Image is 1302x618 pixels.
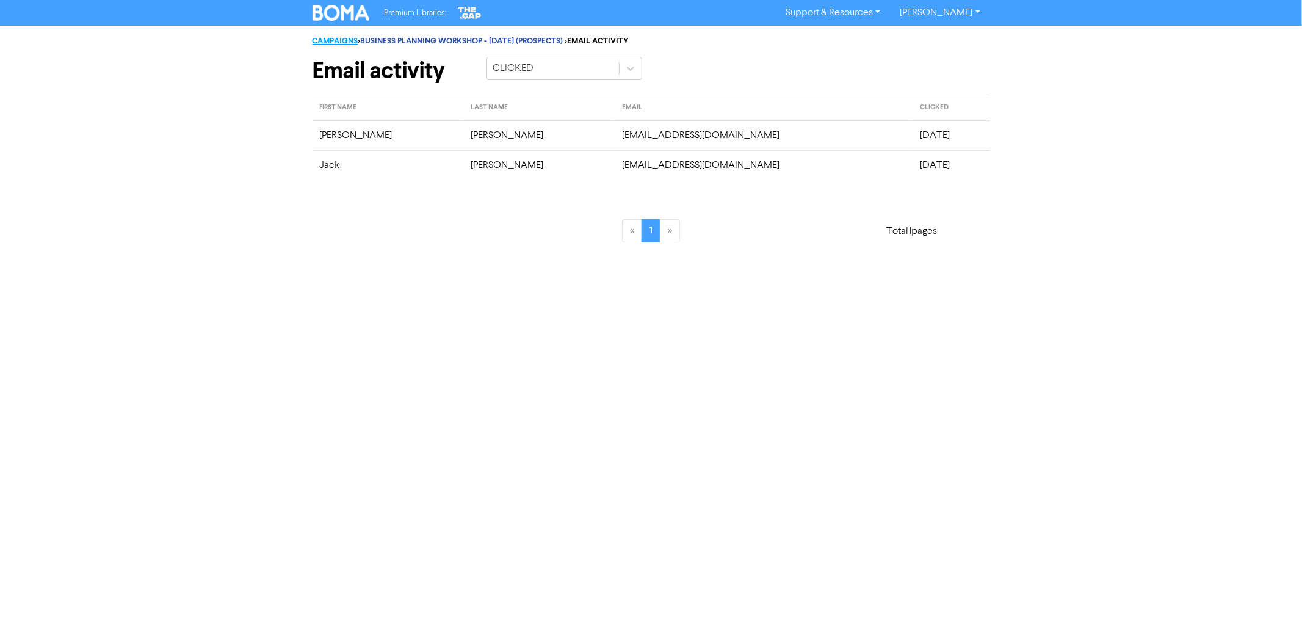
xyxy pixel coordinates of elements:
[913,120,989,150] td: [DATE]
[615,120,913,150] td: [EMAIL_ADDRESS][DOMAIN_NAME]
[313,36,358,46] a: CAMPAIGNS
[493,61,534,76] div: CLICKED
[313,35,990,47] div: > > EMAIL ACTIVITY
[890,3,989,23] a: [PERSON_NAME]
[456,5,483,21] img: The Gap
[887,224,938,239] p: Total 1 pages
[313,57,468,85] h1: Email activity
[615,95,913,121] th: EMAIL
[913,95,989,121] th: CLICKED
[463,95,615,121] th: LAST NAME
[615,150,913,180] td: [EMAIL_ADDRESS][DOMAIN_NAME]
[776,3,890,23] a: Support & Resources
[463,120,615,150] td: [PERSON_NAME]
[463,150,615,180] td: [PERSON_NAME]
[642,219,660,242] a: Page 1 is your current page
[913,150,989,180] td: [DATE]
[313,95,464,121] th: FIRST NAME
[384,9,446,17] span: Premium Libraries:
[313,120,464,150] td: [PERSON_NAME]
[1241,559,1302,618] iframe: Chat Widget
[313,150,464,180] td: Jack
[313,5,370,21] img: BOMA Logo
[361,36,563,46] a: BUSINESS PLANNING WORKSHOP - [DATE] (PROSPECTS)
